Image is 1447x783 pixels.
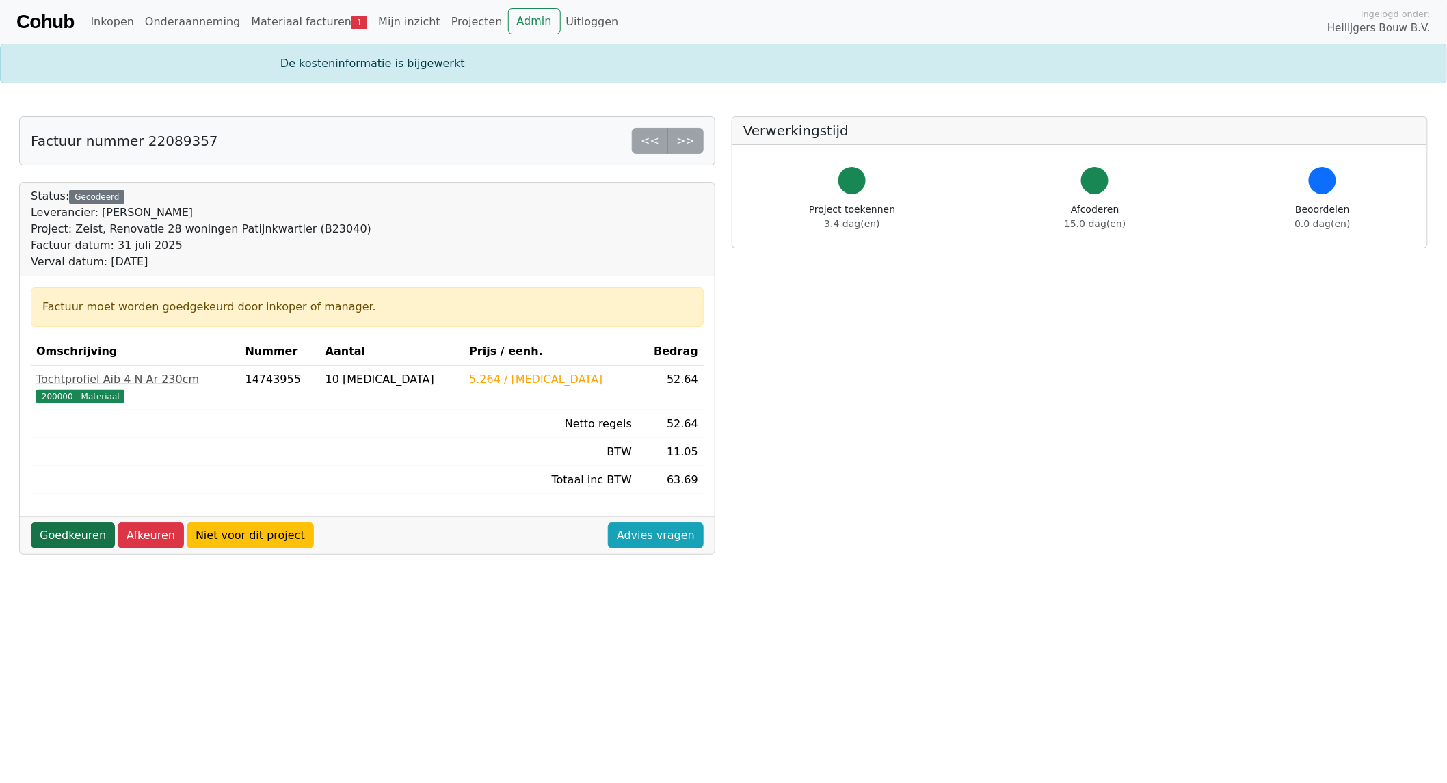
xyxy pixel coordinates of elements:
a: Niet voor dit project [187,522,314,548]
td: 52.64 [637,410,704,438]
span: 3.4 dag(en) [825,218,880,229]
h5: Verwerkingstijd [743,122,1416,139]
a: Onderaanneming [140,8,245,36]
th: Nummer [240,338,320,366]
a: Advies vragen [608,522,704,548]
div: Project: Zeist, Renovatie 28 woningen Patijnkwartier (B23040) [31,221,371,237]
a: Cohub [16,5,74,38]
span: 1 [351,16,367,29]
span: Ingelogd onder: [1361,8,1431,21]
th: Bedrag [637,338,704,366]
th: Aantal [320,338,464,366]
td: 63.69 [637,466,704,494]
div: Leverancier: [PERSON_NAME] [31,204,371,221]
h5: Factuur nummer 22089357 [31,133,218,149]
td: BTW [464,438,637,466]
th: Omschrijving [31,338,240,366]
a: Admin [508,8,561,34]
th: Prijs / eenh. [464,338,637,366]
a: Uitloggen [561,8,624,36]
div: Tochtprofiel Aib 4 N Ar 230cm [36,371,235,388]
a: Projecten [446,8,508,36]
a: Goedkeuren [31,522,115,548]
div: Factuur datum: 31 juli 2025 [31,237,371,254]
a: Tochtprofiel Aib 4 N Ar 230cm200000 - Materiaal [36,371,235,404]
td: Totaal inc BTW [464,466,637,494]
a: Afkeuren [118,522,184,548]
div: Gecodeerd [69,190,124,204]
div: 10 [MEDICAL_DATA] [326,371,459,388]
a: Inkopen [85,8,139,36]
span: Heilijgers Bouw B.V. [1327,21,1431,36]
span: 0.0 dag(en) [1295,218,1351,229]
div: Beoordelen [1295,202,1351,231]
div: Verval datum: [DATE] [31,254,371,270]
td: 11.05 [637,438,704,466]
div: 5.264 / [MEDICAL_DATA] [469,371,632,388]
div: Factuur moet worden goedgekeurd door inkoper of manager. [42,299,692,315]
div: Status: [31,188,371,270]
a: Mijn inzicht [373,8,446,36]
td: 14743955 [240,366,320,410]
td: 52.64 [637,366,704,410]
span: 200000 - Materiaal [36,390,124,403]
span: 15.0 dag(en) [1064,218,1126,229]
div: De kosteninformatie is bijgewerkt [272,55,1175,72]
div: Afcoderen [1064,202,1126,231]
td: Netto regels [464,410,637,438]
a: Materiaal facturen1 [245,8,373,36]
div: Project toekennen [809,202,895,231]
